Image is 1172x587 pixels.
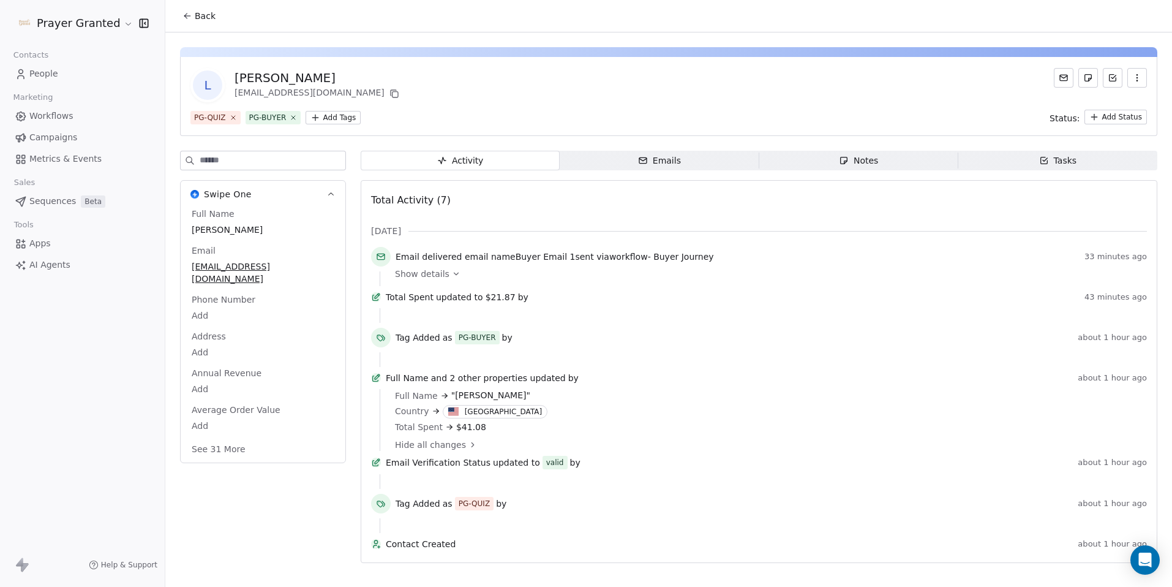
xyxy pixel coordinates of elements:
span: about 1 hour ago [1078,333,1147,343]
span: Address [189,330,228,343]
span: Sequences [29,195,76,208]
span: about 1 hour ago [1078,458,1147,468]
span: 33 minutes ago [1084,252,1147,262]
span: Add [192,346,334,358]
span: by [518,291,528,303]
div: PG-QUIZ [459,498,490,509]
div: Notes [839,154,878,167]
span: Prayer Granted [37,15,121,31]
span: Average Order Value [189,404,283,416]
span: about 1 hour ago [1078,499,1147,509]
div: PG-BUYER [249,112,287,123]
div: [EMAIL_ADDRESS][DOMAIN_NAME] [235,86,402,101]
span: Annual Revenue [189,367,264,379]
span: Add [192,309,334,322]
span: Email [189,244,218,257]
button: Add Status [1084,110,1147,124]
span: Contacts [8,46,54,64]
span: Tag Added [396,331,440,344]
span: Country [395,405,429,417]
a: Show details [395,268,1138,280]
span: updated to [493,456,540,469]
div: Tasks [1039,154,1077,167]
span: Campaigns [29,131,77,144]
span: Marketing [8,88,58,107]
span: Total Spent [395,421,443,433]
span: [DATE] [371,225,401,237]
span: Email delivered [396,252,462,262]
span: Add [192,383,334,395]
span: Full Name [386,372,429,384]
a: Apps [10,233,155,254]
span: by [502,331,513,344]
span: Email Verification Status [386,456,490,469]
span: Full Name [189,208,237,220]
button: See 31 More [184,438,253,460]
span: email name sent via workflow - [396,251,714,263]
span: Phone Number [189,293,258,306]
span: Hide all changes [395,439,466,451]
span: Buyer Journey [653,252,713,262]
span: as [443,331,453,344]
div: [GEOGRAPHIC_DATA] [465,407,543,417]
span: Contact Created [386,538,1073,550]
span: Apps [29,237,51,250]
a: SequencesBeta [10,191,155,211]
span: "[PERSON_NAME]" [451,389,530,402]
a: Workflows [10,106,155,126]
a: Help & Support [89,560,157,570]
span: Status: [1050,112,1080,124]
span: about 1 hour ago [1078,373,1147,383]
span: Tools [9,216,39,234]
div: [PERSON_NAME] [235,69,402,86]
span: Sales [9,173,40,192]
span: People [29,67,58,80]
span: as [443,498,453,510]
span: Tag Added [396,498,440,510]
span: [PERSON_NAME] [192,224,334,236]
div: PG-BUYER [459,332,496,343]
div: Emails [638,154,681,167]
span: Beta [81,195,105,208]
span: Buyer Email 1 [516,252,576,262]
button: Prayer Granted [15,13,130,34]
a: Metrics & Events [10,149,155,169]
div: valid [546,456,564,469]
span: $21.87 [486,291,516,303]
span: [EMAIL_ADDRESS][DOMAIN_NAME] [192,260,334,285]
span: updated to [436,291,483,303]
a: Hide all changes [395,439,1138,451]
span: L [193,70,222,100]
span: by [570,456,580,469]
span: by [496,498,506,510]
span: Back [195,10,216,22]
button: Add Tags [306,111,361,124]
a: People [10,64,155,84]
div: Open Intercom Messenger [1130,545,1160,575]
button: Back [175,5,223,27]
button: Swipe OneSwipe One [181,181,345,208]
span: Show details [395,268,449,280]
span: Workflows [29,110,73,123]
a: Campaigns [10,127,155,148]
span: AI Agents [29,259,70,271]
span: $41.08 [456,421,486,434]
span: and 2 other properties updated [431,372,566,384]
span: Total Activity (7) [371,194,451,206]
span: Help & Support [101,560,157,570]
span: Add [192,420,334,432]
span: Metrics & Events [29,153,102,165]
div: PG-QUIZ [194,112,226,123]
span: about 1 hour ago [1078,539,1147,549]
div: Swipe OneSwipe One [181,208,345,463]
a: AI Agents [10,255,155,275]
img: FB-Logo.png [17,16,32,31]
span: Full Name [395,390,438,402]
img: Swipe One [190,190,199,199]
span: by [568,372,579,384]
span: 43 minutes ago [1084,292,1147,302]
span: Total Spent [386,291,434,303]
span: Swipe One [204,188,252,200]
